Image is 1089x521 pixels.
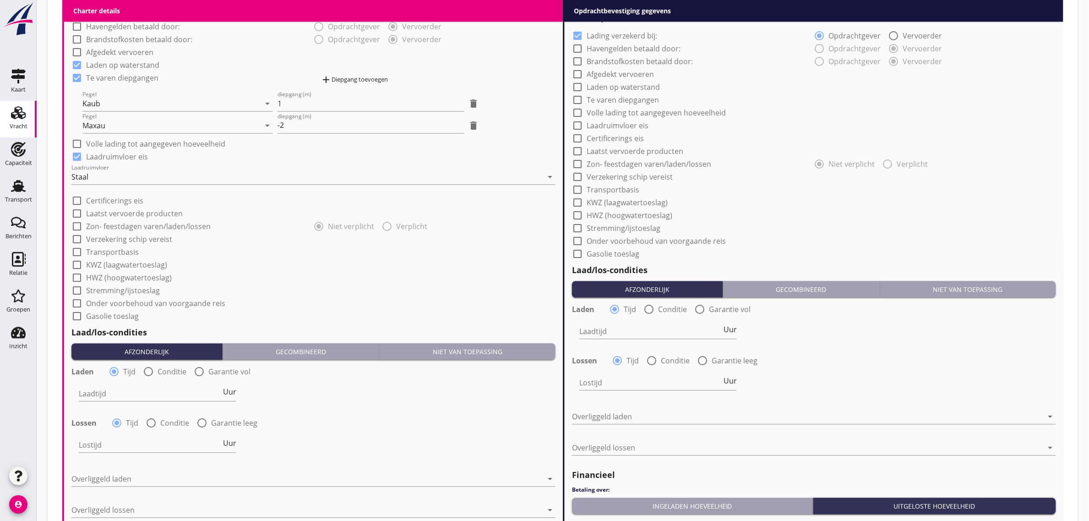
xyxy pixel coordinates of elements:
[587,57,693,66] label: Brandstofkosten betaald door:
[572,498,813,514] button: Ingeladen hoeveelheid
[587,224,660,233] label: Stremming/ijstoeslag
[5,233,32,239] div: Berichten
[587,44,681,53] label: Havengelden betaald door:
[86,273,172,282] label: HWZ (hoogwatertoeslag)
[86,222,211,231] label: Zon- feestdagen varen/laden/lossen
[587,211,672,220] label: HWZ (hoogwatertoeslag)
[829,31,881,40] label: Opdrachtgever
[587,172,673,181] label: Verzekering schip vereist
[380,343,555,360] button: Niet van toepassing
[328,9,381,18] label: Opdrachtgever
[223,343,380,360] button: Gecombineerd
[9,343,27,349] div: Inzicht
[6,307,30,313] div: Groepen
[71,418,97,428] strong: Lossen
[9,270,27,276] div: Relatie
[626,356,639,365] label: Tijd
[579,324,722,339] input: Laadtijd
[226,347,376,356] div: Gecombineerd
[587,95,659,104] label: Te varen diepgangen
[86,35,192,44] label: Brandstofkosten betaald door:
[587,121,648,130] label: Laadruimvloer eis
[587,108,726,117] label: Volle lading tot aangegeven hoeveelheid
[126,418,138,428] label: Tijd
[75,347,218,356] div: Afzonderlijk
[468,120,479,131] i: delete
[587,134,644,143] label: Certificerings eis
[321,74,388,85] div: Diepgang toevoegen
[86,209,183,218] label: Laatst vervoerde producten
[158,367,186,376] label: Conditie
[317,73,392,86] button: Diepgang toevoegen
[817,501,1052,511] div: Uitgeloste hoeveelheid
[661,356,690,365] label: Conditie
[587,159,711,169] label: Zon- feestdagen varen/laden/lossen
[572,11,1056,24] h2: Extra opties:
[587,236,726,246] label: Onder voorbehoud van voorgaande reis
[86,299,225,308] label: Onder voorbehoud van voorgaande reis
[79,386,221,401] input: Laadtijd
[544,505,555,516] i: arrow_drop_down
[86,286,160,295] label: Stremming/ijstoeslag
[86,22,180,31] label: Havengelden betaald door:
[2,2,35,36] img: logo-small.a267ee39.svg
[572,469,1056,481] h2: Financieel
[5,197,32,203] div: Transport
[579,375,722,390] input: Lostijd
[223,439,236,447] span: Uur
[86,235,172,244] label: Verzekering schip vereist
[278,118,464,133] input: diepgang (m)
[86,312,139,321] label: Gasolie toeslag
[82,99,100,108] div: Kaub
[572,281,723,297] button: Afzonderlijk
[86,48,153,57] label: Afgedekt vervoeren
[587,82,660,92] label: Laden op waterstand
[82,121,105,130] div: Maxau
[79,438,221,452] input: Lostijd
[727,285,876,294] div: Gecombineerd
[86,260,167,269] label: KWZ (laagwatertoeslag)
[71,326,555,339] h2: Laad/los-condities
[160,418,189,428] label: Conditie
[86,60,159,70] label: Laden op waterstand
[5,160,32,166] div: Capaciteit
[278,96,464,111] input: diepgang (m)
[576,501,809,511] div: Ingeladen hoeveelheid
[624,305,636,314] label: Tijd
[321,74,332,85] i: add
[724,326,737,333] span: Uur
[544,473,555,484] i: arrow_drop_down
[572,486,1056,494] h4: Betaling over:
[468,98,479,109] i: delete
[1045,411,1056,422] i: arrow_drop_down
[9,495,27,514] i: account_circle
[587,198,668,207] label: KWZ (laagwatertoeslag)
[712,356,758,365] label: Garantie leeg
[262,98,273,109] i: arrow_drop_down
[587,185,639,194] label: Transportbasis
[903,31,942,40] label: Vervoerder
[587,147,683,156] label: Laatst vervoerde producten
[576,285,719,294] div: Afzonderlijk
[724,377,737,384] span: Uur
[658,305,687,314] label: Conditie
[123,367,136,376] label: Tijd
[709,305,751,314] label: Garantie vol
[208,367,250,376] label: Garantie vol
[86,247,139,257] label: Transportbasis
[884,285,1052,294] div: Niet van toepassing
[71,367,94,376] strong: Laden
[587,31,657,40] label: Lading verzekerd bij:
[544,171,555,182] i: arrow_drop_down
[403,9,442,18] label: Vervoerder
[572,356,597,365] strong: Lossen
[86,9,157,18] label: Lading verzekerd bij:
[572,305,594,314] strong: Laden
[86,196,143,205] label: Certificerings eis
[223,388,236,395] span: Uur
[211,418,257,428] label: Garantie leeg
[10,123,27,129] div: Vracht
[71,173,88,181] div: Staal
[587,70,654,79] label: Afgedekt vervoeren
[86,73,158,82] label: Te varen diepgangen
